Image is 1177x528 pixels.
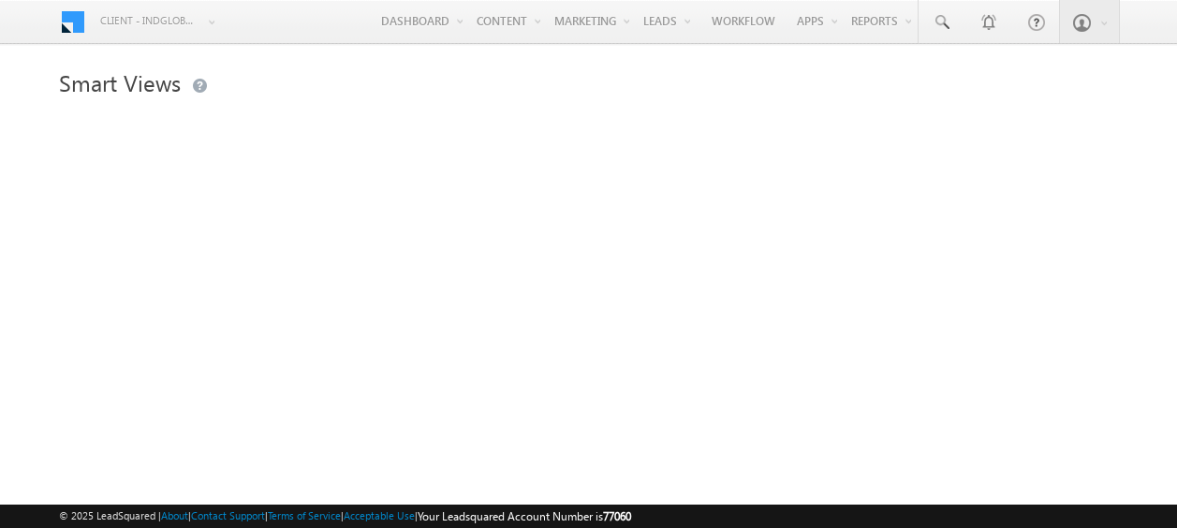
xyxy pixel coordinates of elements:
[344,509,415,521] a: Acceptable Use
[418,509,631,523] span: Your Leadsquared Account Number is
[268,509,341,521] a: Terms of Service
[161,509,188,521] a: About
[100,11,199,30] span: Client - indglobal1 (77060)
[59,67,181,97] span: Smart Views
[59,507,631,525] span: © 2025 LeadSquared | | | | |
[603,509,631,523] span: 77060
[191,509,265,521] a: Contact Support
